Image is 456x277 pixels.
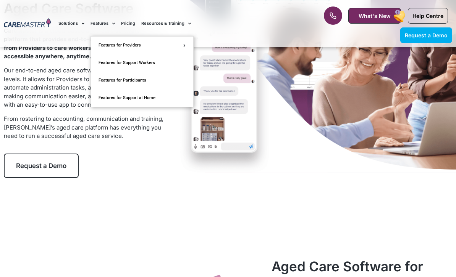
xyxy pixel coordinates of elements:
span: From rostering to accounting, communication and training, [PERSON_NAME]’s aged care platform has ... [4,115,163,139]
a: Request a Demo [4,154,79,178]
span: Help Centre [412,13,443,19]
a: Features [91,11,115,36]
a: Help Centre [408,8,448,24]
span: Our end-to-end aged care software is beneficial for all levels. It allows for Providers to easily... [4,67,161,108]
span: What's New [359,13,391,19]
ul: Features [91,36,194,107]
a: Pricing [121,11,135,36]
a: Resources & Training [141,11,191,36]
span: Request a Demo [16,162,66,170]
a: Features for Support Workers [91,54,193,72]
a: What's New [348,8,401,24]
a: Solutions [58,11,84,36]
a: Features for Support at Home [91,89,193,107]
a: Features for Participants [91,72,193,89]
a: Request a Demo [400,27,452,43]
span: Request a Demo [405,32,448,38]
img: CareMaster Logo [4,18,51,29]
a: Features for Providers [91,37,193,54]
nav: Menu [58,11,291,36]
